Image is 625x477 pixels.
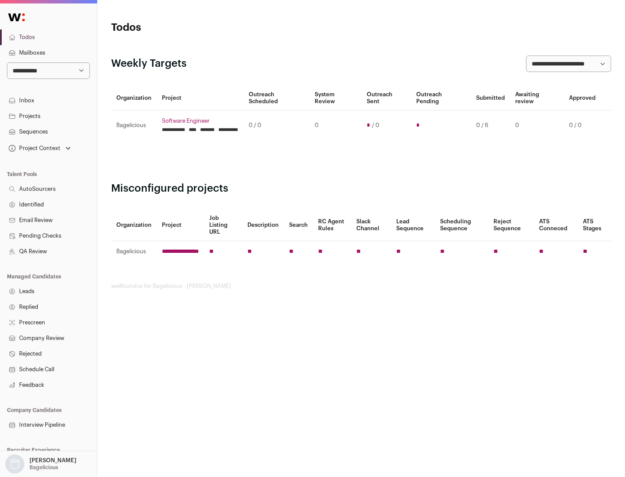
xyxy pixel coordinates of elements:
p: [PERSON_NAME] [30,457,76,464]
div: Project Context [7,145,60,152]
td: 0 / 0 [243,111,309,140]
h1: Todos [111,21,278,35]
th: ATS Stages [578,209,611,241]
footer: wellfound:ai for Bagelicious - [PERSON_NAME] [111,283,611,290]
th: Description [242,209,284,241]
th: Organization [111,86,157,111]
th: Awaiting review [510,86,564,111]
td: Bagelicious [111,241,157,262]
button: Open dropdown [7,142,72,154]
th: Lead Sequence [391,209,435,241]
h2: Misconfigured projects [111,182,611,196]
a: Software Engineer [162,118,238,124]
th: Scheduling Sequence [435,209,488,241]
th: Outreach Scheduled [243,86,309,111]
h2: Weekly Targets [111,57,187,71]
td: Bagelicious [111,111,157,140]
p: Bagelicious [30,464,58,471]
th: Organization [111,209,157,241]
th: Search [284,209,313,241]
td: 0 / 0 [564,111,601,140]
th: Slack Channel [351,209,391,241]
th: Outreach Pending [411,86,470,111]
span: / 0 [372,122,379,129]
th: System Review [309,86,361,111]
th: Project [157,86,243,111]
th: Project [157,209,204,241]
img: Wellfound [3,9,30,26]
td: 0 [510,111,564,140]
td: 0 [309,111,361,140]
th: RC Agent Rules [313,209,351,241]
img: nopic.png [5,454,24,474]
th: Job Listing URL [204,209,242,241]
th: ATS Conneced [534,209,577,241]
td: 0 / 6 [471,111,510,140]
th: Outreach Sent [362,86,411,111]
th: Submitted [471,86,510,111]
th: Reject Sequence [488,209,534,241]
th: Approved [564,86,601,111]
button: Open dropdown [3,454,78,474]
